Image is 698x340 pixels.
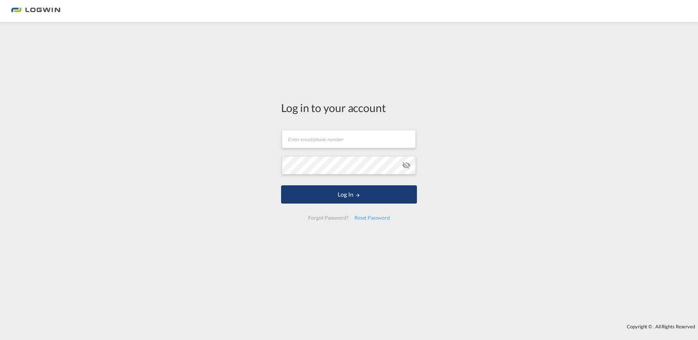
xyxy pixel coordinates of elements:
div: Forgot Password? [305,211,351,224]
div: Reset Password [352,211,393,224]
div: Log in to your account [281,100,417,115]
input: Enter email/phone number [282,130,416,148]
button: LOGIN [281,185,417,204]
md-icon: icon-eye-off [402,161,411,170]
img: 2761ae10d95411efa20a1f5e0282d2d7.png [11,3,60,19]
